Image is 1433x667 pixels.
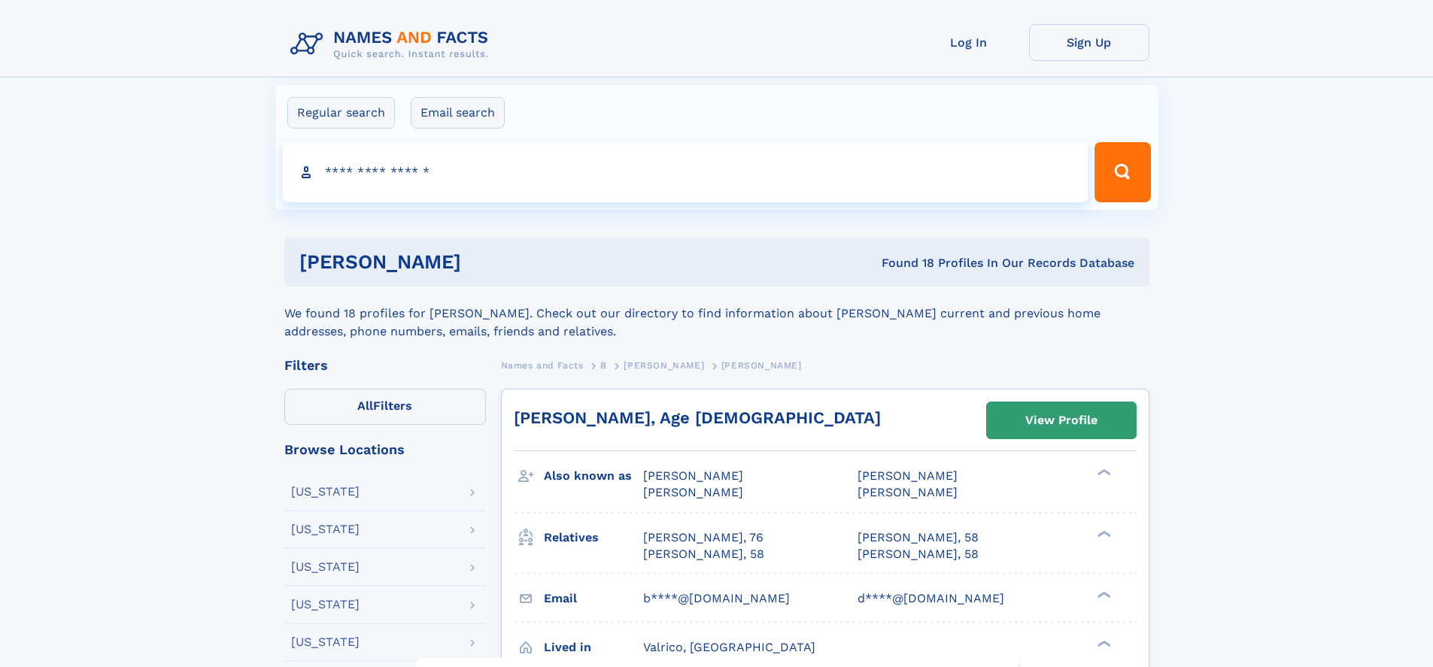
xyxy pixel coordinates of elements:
[643,640,815,654] span: Valrico, [GEOGRAPHIC_DATA]
[1029,24,1149,61] a: Sign Up
[544,463,643,489] h3: Also known as
[671,255,1134,271] div: Found 18 Profiles In Our Records Database
[858,468,958,483] span: [PERSON_NAME]
[284,359,486,372] div: Filters
[291,561,360,573] div: [US_STATE]
[284,389,486,425] label: Filters
[624,356,704,374] a: [PERSON_NAME]
[284,24,501,65] img: Logo Names and Facts
[283,142,1088,202] input: search input
[291,599,360,611] div: [US_STATE]
[514,408,881,427] a: [PERSON_NAME], Age [DEMOGRAPHIC_DATA]
[624,360,704,371] span: [PERSON_NAME]
[858,485,958,499] span: [PERSON_NAME]
[501,356,584,374] a: Names and Facts
[287,97,395,129] label: Regular search
[291,523,360,535] div: [US_STATE]
[1094,638,1112,648] div: ❯
[284,443,486,456] div: Browse Locations
[858,529,979,546] a: [PERSON_NAME], 58
[284,287,1149,341] div: We found 18 profiles for [PERSON_NAME]. Check out our directory to find information about [PERSON...
[544,586,643,611] h3: Email
[1094,142,1150,202] button: Search Button
[600,360,607,371] span: B
[544,525,643,550] h3: Relatives
[858,546,979,562] a: [PERSON_NAME], 58
[1094,468,1112,478] div: ❯
[299,253,672,271] h1: [PERSON_NAME]
[291,486,360,498] div: [US_STATE]
[643,546,764,562] a: [PERSON_NAME], 58
[987,402,1136,438] a: View Profile
[291,636,360,648] div: [US_STATE]
[544,635,643,660] h3: Lived in
[411,97,505,129] label: Email search
[721,360,802,371] span: [PERSON_NAME]
[357,399,373,413] span: All
[643,468,743,483] span: [PERSON_NAME]
[1025,403,1098,438] div: View Profile
[1094,529,1112,538] div: ❯
[1094,590,1112,599] div: ❯
[909,24,1029,61] a: Log In
[600,356,607,374] a: B
[643,529,764,546] a: [PERSON_NAME], 76
[643,485,743,499] span: [PERSON_NAME]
